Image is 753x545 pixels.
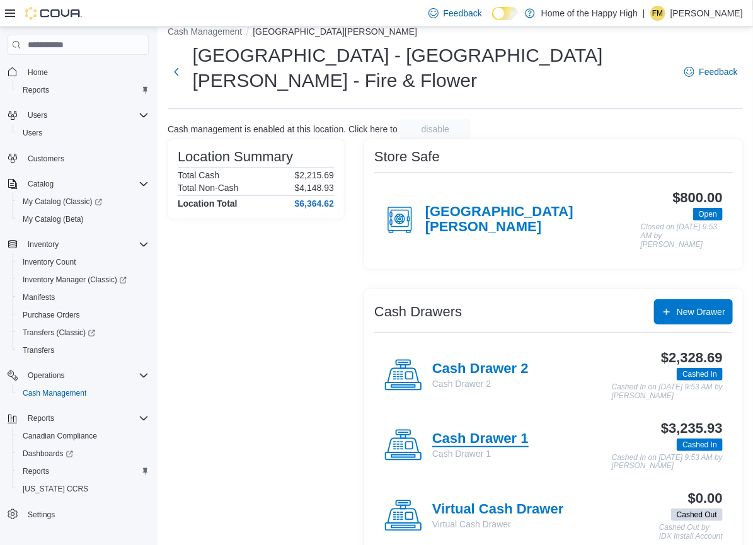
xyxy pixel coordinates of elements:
[193,43,672,93] h1: [GEOGRAPHIC_DATA] - [GEOGRAPHIC_DATA][PERSON_NAME] - Fire & Flower
[23,388,86,398] span: Cash Management
[25,7,82,20] img: Cova
[23,484,88,494] span: [US_STATE] CCRS
[13,271,154,289] a: Inventory Manager (Classic)
[13,81,154,99] button: Reports
[23,275,127,285] span: Inventory Manager (Classic)
[23,310,80,320] span: Purchase Orders
[18,446,78,461] a: Dashboards
[18,386,91,401] a: Cash Management
[168,25,743,40] nav: An example of EuiBreadcrumbs
[23,449,73,459] span: Dashboards
[18,125,149,141] span: Users
[688,491,723,506] h3: $0.00
[661,421,723,436] h3: $3,235.93
[671,508,723,521] span: Cashed Out
[677,306,725,318] span: New Drawer
[13,324,154,341] a: Transfers (Classic)
[679,59,743,84] a: Feedback
[28,413,54,423] span: Reports
[541,6,638,21] p: Home of the Happy High
[18,464,54,479] a: Reports
[643,6,645,21] p: |
[23,85,49,95] span: Reports
[23,411,59,426] button: Reports
[13,289,154,306] button: Manifests
[23,292,55,302] span: Manifests
[682,439,717,450] span: Cashed In
[253,26,417,37] button: [GEOGRAPHIC_DATA][PERSON_NAME]
[23,65,53,80] a: Home
[18,212,149,227] span: My Catalog (Beta)
[682,369,717,380] span: Cashed In
[3,106,154,124] button: Users
[432,431,529,447] h4: Cash Drawer 1
[18,386,149,401] span: Cash Management
[23,197,102,207] span: My Catalog (Classic)
[654,299,733,324] button: New Drawer
[178,183,239,193] h6: Total Non-Cash
[168,26,242,37] button: Cash Management
[295,198,334,209] h4: $6,364.62
[13,193,154,210] a: My Catalog (Classic)
[168,59,185,84] button: Next
[23,368,149,383] span: Operations
[612,454,723,471] p: Cashed In on [DATE] 9:53 AM by [PERSON_NAME]
[18,343,59,358] a: Transfers
[18,83,149,98] span: Reports
[18,325,100,340] a: Transfers (Classic)
[23,368,70,383] button: Operations
[23,237,64,252] button: Inventory
[18,194,107,209] a: My Catalog (Classic)
[178,149,293,164] h3: Location Summary
[492,7,519,20] input: Dark Mode
[3,175,154,193] button: Catalog
[444,7,482,20] span: Feedback
[13,253,154,271] button: Inventory Count
[18,212,89,227] a: My Catalog (Beta)
[3,367,154,384] button: Operations
[432,377,529,390] p: Cash Drawer 2
[23,328,95,338] span: Transfers (Classic)
[23,507,60,522] a: Settings
[699,66,738,78] span: Feedback
[3,410,154,427] button: Reports
[18,481,149,496] span: Washington CCRS
[28,110,47,120] span: Users
[18,481,93,496] a: [US_STATE] CCRS
[3,62,154,81] button: Home
[28,510,55,520] span: Settings
[18,272,149,287] span: Inventory Manager (Classic)
[18,125,47,141] a: Users
[178,198,238,209] h4: Location Total
[23,411,149,426] span: Reports
[13,462,154,480] button: Reports
[492,20,493,21] span: Dark Mode
[23,507,149,522] span: Settings
[13,306,154,324] button: Purchase Orders
[650,6,665,21] div: Frankie McGowan
[23,108,52,123] button: Users
[677,509,717,520] span: Cashed Out
[18,272,132,287] a: Inventory Manager (Classic)
[23,151,149,166] span: Customers
[18,194,149,209] span: My Catalog (Classic)
[18,255,149,270] span: Inventory Count
[693,208,723,221] span: Open
[295,170,334,180] p: $2,215.69
[28,239,59,250] span: Inventory
[18,428,102,444] a: Canadian Compliance
[677,439,723,451] span: Cashed In
[13,445,154,462] a: Dashboards
[13,124,154,142] button: Users
[178,170,219,180] h6: Total Cash
[18,428,149,444] span: Canadian Compliance
[374,304,462,319] h3: Cash Drawers
[23,108,149,123] span: Users
[28,179,54,189] span: Catalog
[677,368,723,381] span: Cashed In
[23,431,97,441] span: Canadian Compliance
[400,119,471,139] button: disable
[13,210,154,228] button: My Catalog (Beta)
[18,255,81,270] a: Inventory Count
[18,343,149,358] span: Transfers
